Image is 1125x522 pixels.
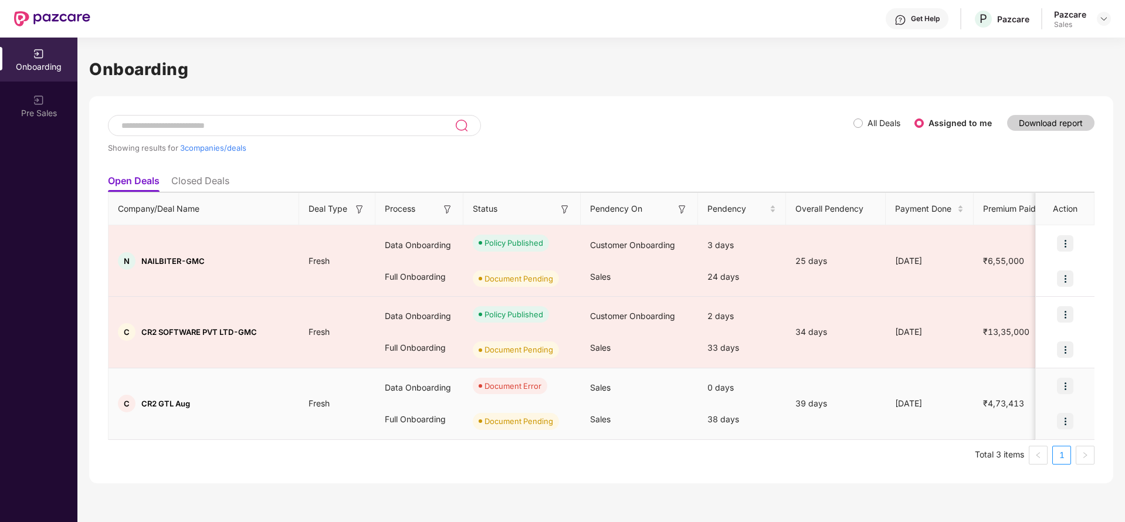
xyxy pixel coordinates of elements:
[33,94,45,106] img: svg+xml;base64,PHN2ZyB3aWR0aD0iMjAiIGhlaWdodD0iMjAiIHZpZXdCb3g9IjAgMCAyMCAyMCIgZmlsbD0ibm9uZSIgeG...
[929,118,992,128] label: Assigned to me
[141,327,257,337] span: CR2 SOFTWARE PVT LTD-GMC
[299,256,339,266] span: Fresh
[590,311,675,321] span: Customer Onboarding
[375,229,463,261] div: Data Onboarding
[299,398,339,408] span: Fresh
[698,193,786,225] th: Pendency
[590,414,611,424] span: Sales
[375,372,463,404] div: Data Onboarding
[1099,14,1109,23] img: svg+xml;base64,PHN2ZyBpZD0iRHJvcGRvd24tMzJ4MzIiIHhtbG5zPSJodHRwOi8vd3d3LnczLm9yZy8yMDAwL3N2ZyIgd2...
[375,300,463,332] div: Data Onboarding
[997,13,1029,25] div: Pazcare
[590,382,611,392] span: Sales
[698,229,786,261] div: 3 days
[484,237,543,249] div: Policy Published
[1057,306,1073,323] img: icon
[886,193,974,225] th: Payment Done
[894,14,906,26] img: svg+xml;base64,PHN2ZyBpZD0iSGVscC0zMngzMiIgeG1sbnM9Imh0dHA6Ly93d3cudzMub3JnLzIwMDAvc3ZnIiB3aWR0aD...
[590,272,611,282] span: Sales
[886,326,974,338] div: [DATE]
[868,118,900,128] label: All Deals
[1035,452,1042,459] span: left
[974,193,1050,225] th: Premium Paid
[707,202,767,215] span: Pendency
[180,143,246,152] span: 3 companies/deals
[141,256,205,266] span: NAILBITER-GMC
[676,204,688,215] img: svg+xml;base64,PHN2ZyB3aWR0aD0iMTYiIGhlaWdodD0iMTYiIHZpZXdCb3g9IjAgMCAxNiAxNiIgZmlsbD0ibm9uZSIgeG...
[786,255,886,267] div: 25 days
[590,240,675,250] span: Customer Onboarding
[559,204,571,215] img: svg+xml;base64,PHN2ZyB3aWR0aD0iMTYiIGhlaWdodD0iMTYiIHZpZXdCb3g9IjAgMCAxNiAxNiIgZmlsbD0ibm9uZSIgeG...
[309,202,347,215] span: Deal Type
[1057,413,1073,429] img: icon
[299,327,339,337] span: Fresh
[1057,235,1073,252] img: icon
[886,255,974,267] div: [DATE]
[375,332,463,364] div: Full Onboarding
[974,327,1039,337] span: ₹13,35,000
[1057,378,1073,394] img: icon
[484,380,541,392] div: Document Error
[385,202,415,215] span: Process
[1036,193,1094,225] th: Action
[14,11,90,26] img: New Pazcare Logo
[590,343,611,352] span: Sales
[108,175,160,192] li: Open Deals
[455,118,468,133] img: svg+xml;base64,PHN2ZyB3aWR0aD0iMjQiIGhlaWdodD0iMjUiIHZpZXdCb3g9IjAgMCAyNCAyNSIgZmlsbD0ibm9uZSIgeG...
[1082,452,1089,459] span: right
[484,309,543,320] div: Policy Published
[786,397,886,410] div: 39 days
[108,143,853,152] div: Showing results for
[484,344,553,355] div: Document Pending
[786,193,886,225] th: Overall Pendency
[1007,115,1094,131] button: Download report
[1029,446,1048,465] li: Previous Page
[895,202,955,215] span: Payment Done
[1076,446,1094,465] button: right
[375,261,463,293] div: Full Onboarding
[1054,9,1086,20] div: Pazcare
[484,273,553,284] div: Document Pending
[89,56,1113,82] h1: Onboarding
[141,399,190,408] span: CR2 GTL Aug
[974,256,1033,266] span: ₹6,55,000
[1053,446,1070,464] a: 1
[1057,270,1073,287] img: icon
[980,12,987,26] span: P
[1054,20,1086,29] div: Sales
[911,14,940,23] div: Get Help
[698,372,786,404] div: 0 days
[975,446,1024,465] li: Total 3 items
[1052,446,1071,465] li: 1
[974,398,1033,408] span: ₹4,73,413
[118,395,135,412] div: C
[33,48,45,60] img: svg+xml;base64,PHN2ZyB3aWR0aD0iMjAiIGhlaWdodD0iMjAiIHZpZXdCb3g9IjAgMCAyMCAyMCIgZmlsbD0ibm9uZSIgeG...
[484,415,553,427] div: Document Pending
[698,261,786,293] div: 24 days
[1076,446,1094,465] li: Next Page
[590,202,642,215] span: Pendency On
[118,252,135,270] div: N
[442,204,453,215] img: svg+xml;base64,PHN2ZyB3aWR0aD0iMTYiIGhlaWdodD0iMTYiIHZpZXdCb3g9IjAgMCAxNiAxNiIgZmlsbD0ibm9uZSIgeG...
[1057,341,1073,358] img: icon
[354,204,365,215] img: svg+xml;base64,PHN2ZyB3aWR0aD0iMTYiIGhlaWdodD0iMTYiIHZpZXdCb3g9IjAgMCAxNiAxNiIgZmlsbD0ibm9uZSIgeG...
[109,193,299,225] th: Company/Deal Name
[375,404,463,435] div: Full Onboarding
[171,175,229,192] li: Closed Deals
[786,326,886,338] div: 34 days
[473,202,497,215] span: Status
[698,300,786,332] div: 2 days
[698,404,786,435] div: 38 days
[1029,446,1048,465] button: left
[886,397,974,410] div: [DATE]
[698,332,786,364] div: 33 days
[118,323,135,341] div: C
